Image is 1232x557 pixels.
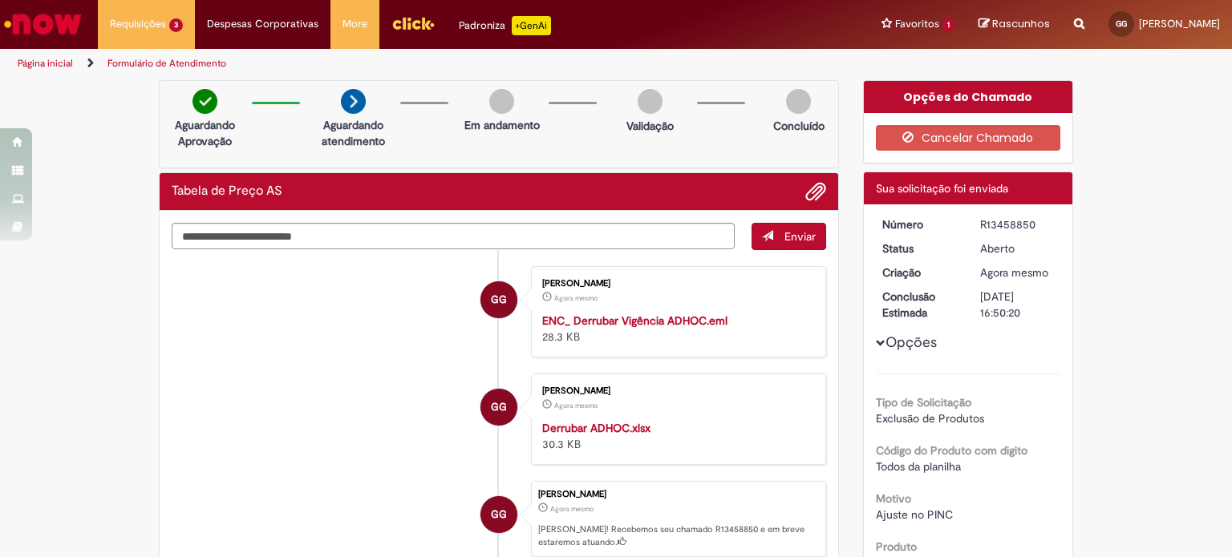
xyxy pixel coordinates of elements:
[773,118,825,134] p: Concluído
[550,504,594,514] time: 28/08/2025 15:50:17
[172,223,735,250] textarea: Digite sua mensagem aqui...
[542,421,650,435] a: Derrubar ADHOC.xlsx
[491,281,507,319] span: GG
[554,293,598,303] time: 28/08/2025 15:50:02
[876,411,984,426] span: Exclusão de Produtos
[980,265,1048,280] span: Agora mesmo
[12,49,809,79] ul: Trilhas de página
[876,491,911,506] b: Motivo
[512,16,551,35] p: +GenAi
[166,117,244,149] p: Aguardando Aprovação
[550,504,594,514] span: Agora mesmo
[870,289,969,321] dt: Conclusão Estimada
[192,89,217,114] img: check-circle-green.png
[391,11,435,35] img: click_logo_yellow_360x200.png
[110,16,166,32] span: Requisições
[538,490,817,499] div: [PERSON_NAME]
[864,81,1073,113] div: Opções do Chamado
[554,401,598,410] span: Agora mesmo
[980,264,1055,281] div: 28/08/2025 15:50:17
[172,184,282,199] h2: Tabela de Preço AS Histórico de tíquete
[538,523,817,548] p: [PERSON_NAME]! Recebemos seu chamado R13458850 e em breve estaremos atuando.
[464,117,540,133] p: Em andamento
[542,313,727,328] a: ENC_ Derrubar Vigência ADHOC.eml
[980,289,1055,321] div: [DATE] 16:50:20
[459,16,551,35] div: Padroniza
[626,118,674,134] p: Validação
[876,181,1008,196] span: Sua solicitação foi enviada
[554,401,598,410] time: 28/08/2025 15:49:41
[342,16,367,32] span: More
[876,539,917,554] b: Produto
[870,240,969,256] dt: Status
[876,125,1061,151] button: Cancelar Chamado
[784,229,816,244] span: Enviar
[805,181,826,202] button: Adicionar anexos
[554,293,598,303] span: Agora mesmo
[752,223,826,250] button: Enviar
[489,89,514,114] img: img-circle-grey.png
[876,459,961,474] span: Todos da planilha
[542,386,809,396] div: [PERSON_NAME]
[314,117,392,149] p: Aguardando atendimento
[979,17,1050,32] a: Rascunhos
[786,89,811,114] img: img-circle-grey.png
[2,8,84,40] img: ServiceNow
[491,495,507,534] span: GG
[341,89,366,114] img: arrow-next.png
[207,16,318,32] span: Despesas Corporativas
[876,395,971,410] b: Tipo de Solicitação
[1139,17,1220,30] span: [PERSON_NAME]
[491,388,507,426] span: GG
[542,313,809,345] div: 28.3 KB
[18,57,73,70] a: Página inicial
[1116,18,1127,29] span: GG
[992,16,1050,31] span: Rascunhos
[169,18,183,32] span: 3
[638,89,663,114] img: img-circle-grey.png
[876,507,953,522] span: Ajuste no PINC
[876,443,1027,458] b: Código do Produto com digito
[870,216,969,232] dt: Número
[107,57,226,70] a: Formulário de Atendimento
[980,240,1055,256] div: Aberto
[980,216,1055,232] div: R13458850
[870,264,969,281] dt: Criação
[542,420,809,452] div: 30.3 KB
[895,16,939,32] span: Favoritos
[480,496,517,533] div: Giovana Malagueta Goncalves
[480,281,517,318] div: Giovana Malagueta Goncalves
[542,279,809,289] div: [PERSON_NAME]
[942,18,954,32] span: 1
[480,389,517,426] div: Giovana Malagueta Goncalves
